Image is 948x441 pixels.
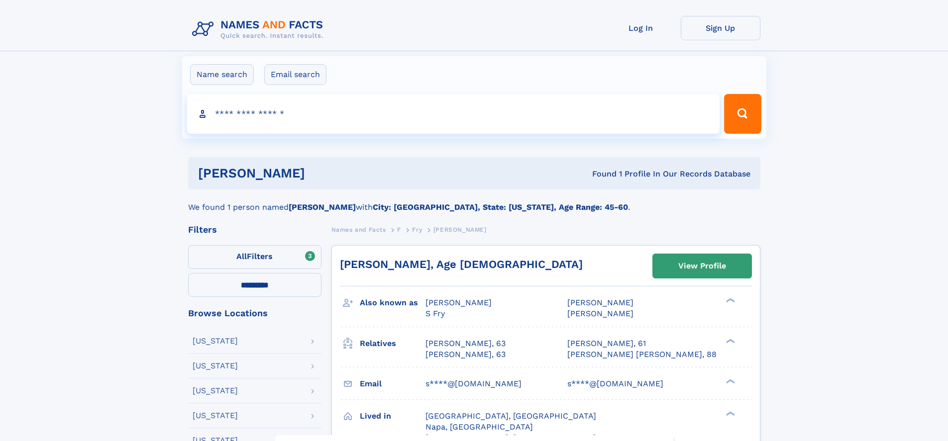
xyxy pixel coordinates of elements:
[412,226,422,233] span: Fry
[373,202,628,212] b: City: [GEOGRAPHIC_DATA], State: [US_STATE], Age Range: 45-60
[193,362,238,370] div: [US_STATE]
[193,337,238,345] div: [US_STATE]
[678,255,726,277] div: View Profile
[724,338,736,344] div: ❯
[567,349,717,360] a: [PERSON_NAME] [PERSON_NAME], 88
[425,338,506,349] a: [PERSON_NAME], 63
[425,422,533,432] span: Napa, [GEOGRAPHIC_DATA]
[193,412,238,420] div: [US_STATE]
[360,408,425,425] h3: Lived in
[188,16,331,43] img: Logo Names and Facts
[397,226,401,233] span: F
[187,94,720,134] input: search input
[188,225,321,234] div: Filters
[289,202,356,212] b: [PERSON_NAME]
[724,378,736,384] div: ❯
[331,223,386,236] a: Names and Facts
[425,298,492,307] span: [PERSON_NAME]
[433,226,487,233] span: [PERSON_NAME]
[681,16,760,40] a: Sign Up
[397,223,401,236] a: F
[567,298,633,307] span: [PERSON_NAME]
[190,64,254,85] label: Name search
[567,309,633,318] span: [PERSON_NAME]
[236,252,247,261] span: All
[724,297,736,304] div: ❯
[567,338,646,349] a: [PERSON_NAME], 61
[601,16,681,40] a: Log In
[425,411,596,421] span: [GEOGRAPHIC_DATA], [GEOGRAPHIC_DATA]
[360,375,425,392] h3: Email
[724,410,736,417] div: ❯
[340,258,583,270] a: [PERSON_NAME], Age [DEMOGRAPHIC_DATA]
[360,294,425,311] h3: Also known as
[198,167,449,179] h1: [PERSON_NAME]
[188,245,321,269] label: Filters
[412,223,422,236] a: Fry
[425,349,506,360] a: [PERSON_NAME], 63
[264,64,326,85] label: Email search
[188,189,760,213] div: We found 1 person named with .
[188,309,321,318] div: Browse Locations
[360,335,425,352] h3: Relatives
[193,387,238,395] div: [US_STATE]
[724,94,761,134] button: Search Button
[425,309,445,318] span: S Fry
[448,169,750,179] div: Found 1 Profile In Our Records Database
[653,254,751,278] a: View Profile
